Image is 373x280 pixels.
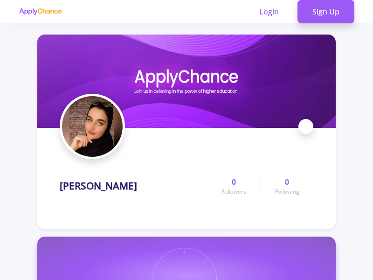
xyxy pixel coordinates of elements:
a: 0Followers [207,176,260,196]
span: 0 [285,176,289,188]
h1: [PERSON_NAME] [60,180,137,192]
a: 0Following [261,176,313,196]
img: Mehrnush Salehipouravatar [62,96,123,157]
span: Following [275,188,299,196]
img: applychance logo text only [19,8,62,15]
img: Mehrnush Salehipourcover image [37,35,336,128]
span: Followers [221,188,246,196]
span: 0 [232,176,236,188]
